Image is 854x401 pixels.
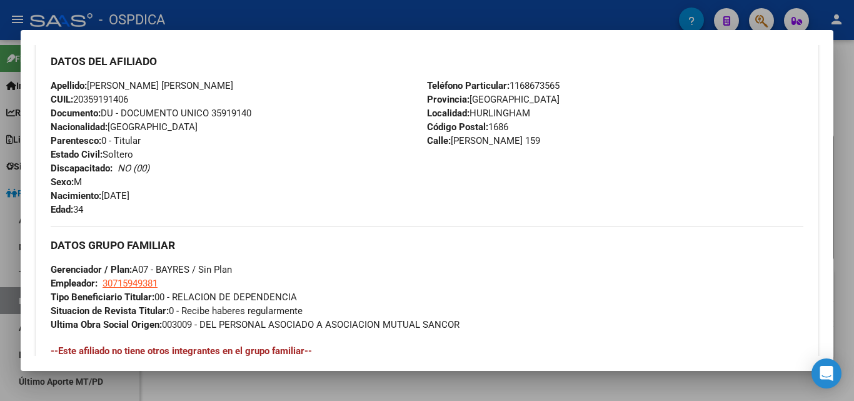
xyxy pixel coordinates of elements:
span: [PERSON_NAME] [PERSON_NAME] [51,80,233,91]
strong: Sexo: [51,176,74,188]
h4: --Este afiliado no tiene otros integrantes en el grupo familiar-- [51,344,803,358]
span: [DATE] [51,190,129,201]
span: [PERSON_NAME] 159 [427,135,540,146]
strong: Apellido: [51,80,87,91]
span: [GEOGRAPHIC_DATA] [51,121,198,133]
strong: Estado Civil: [51,149,103,160]
strong: Documento: [51,108,101,119]
strong: Calle: [427,135,451,146]
i: NO (00) [118,163,149,174]
strong: Código Postal: [427,121,488,133]
span: 20359191406 [51,94,128,105]
span: 34 [51,204,83,215]
strong: Tipo Beneficiario Titular: [51,292,154,303]
span: DU - DOCUMENTO UNICO 35919140 [51,108,251,119]
strong: Discapacitado: [51,163,113,174]
span: 003009 - DEL PERSONAL ASOCIADO A ASOCIACION MUTUAL SANCOR [51,319,460,330]
strong: Empleador: [51,278,98,289]
span: 00 - RELACION DE DEPENDENCIA [51,292,297,303]
span: 0 - Titular [51,135,141,146]
strong: Ultima Obra Social Origen: [51,319,162,330]
span: 1686 [427,121,508,133]
strong: Parentesco: [51,135,101,146]
strong: CUIL: [51,94,73,105]
span: A07 - BAYRES / Sin Plan [51,264,232,275]
strong: Nacionalidad: [51,121,108,133]
strong: Nacimiento: [51,190,101,201]
strong: Localidad: [427,108,470,119]
strong: Edad: [51,204,73,215]
span: 30715949381 [103,278,158,289]
strong: Situacion de Revista Titular: [51,305,169,317]
h3: DATOS GRUPO FAMILIAR [51,238,803,252]
span: 0 - Recibe haberes regularmente [51,305,303,317]
div: Open Intercom Messenger [811,358,841,388]
span: Soltero [51,149,133,160]
span: HURLINGHAM [427,108,530,119]
strong: Teléfono Particular: [427,80,510,91]
span: 1168673565 [427,80,560,91]
h3: DATOS DEL AFILIADO [51,54,803,68]
strong: Gerenciador / Plan: [51,264,132,275]
span: [GEOGRAPHIC_DATA] [427,94,560,105]
span: M [51,176,82,188]
strong: Provincia: [427,94,470,105]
